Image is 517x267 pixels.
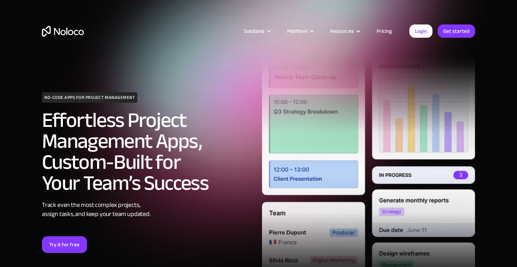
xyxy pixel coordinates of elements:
div: Solutions [235,27,278,36]
h2: Effortless Project Management Apps, Custom-Built for Your Team’s Success [42,110,255,194]
a: Pricing [368,27,401,36]
div: Resources [330,27,354,36]
div: Platform [278,27,321,36]
div: Track even the most complex projects, assign tasks, and keep your team updated. [42,201,255,219]
a: Try it for free [42,236,87,253]
a: Get started [438,24,475,38]
h1: NO-CODE APPS FOR PROJECT MANAGEMENT [42,92,137,103]
a: Login [409,24,432,38]
div: Platform [287,27,307,36]
a: home [42,26,84,37]
div: Solutions [244,27,264,36]
div: Resources [321,27,368,36]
